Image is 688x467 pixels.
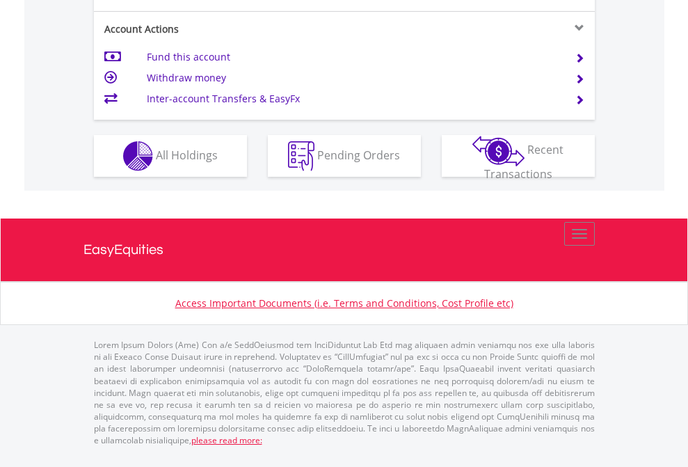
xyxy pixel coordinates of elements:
[472,136,525,166] img: transactions-zar-wht.png
[147,68,558,88] td: Withdraw money
[442,135,595,177] button: Recent Transactions
[191,434,262,446] a: please read more:
[83,219,605,281] a: EasyEquities
[147,88,558,109] td: Inter-account Transfers & EasyFx
[175,296,513,310] a: Access Important Documents (i.e. Terms and Conditions, Cost Profile etc)
[317,147,400,162] span: Pending Orders
[123,141,153,171] img: holdings-wht.png
[94,339,595,446] p: Lorem Ipsum Dolors (Ame) Con a/e SeddOeiusmod tem InciDiduntut Lab Etd mag aliquaen admin veniamq...
[147,47,558,68] td: Fund this account
[94,22,344,36] div: Account Actions
[288,141,314,171] img: pending_instructions-wht.png
[156,147,218,162] span: All Holdings
[94,135,247,177] button: All Holdings
[268,135,421,177] button: Pending Orders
